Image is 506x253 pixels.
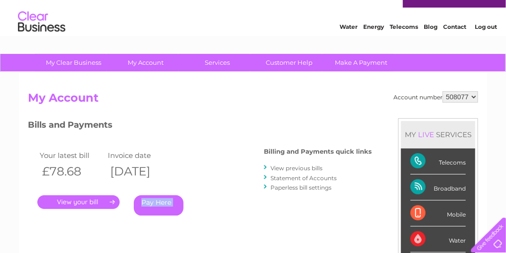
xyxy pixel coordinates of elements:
[270,174,337,182] a: Statement of Accounts
[390,40,418,47] a: Telecoms
[105,149,174,162] td: Invoice date
[105,162,174,181] th: [DATE]
[17,25,66,53] img: logo.png
[393,91,478,103] div: Account number
[270,165,323,172] a: View previous bills
[410,227,466,253] div: Water
[251,54,329,71] a: Customer Help
[270,184,332,191] a: Paperless bill settings
[328,5,393,17] a: 0333 014 3131
[443,40,466,47] a: Contact
[323,54,401,71] a: Make A Payment
[475,40,497,47] a: Log out
[107,54,185,71] a: My Account
[410,201,466,227] div: Mobile
[37,149,105,162] td: Your latest bill
[424,40,437,47] a: Blog
[410,148,466,174] div: Telecoms
[416,130,436,139] div: LIVE
[37,195,120,209] a: .
[340,40,358,47] a: Water
[401,121,475,148] div: MY SERVICES
[363,40,384,47] a: Energy
[28,118,372,135] h3: Bills and Payments
[30,5,477,46] div: Clear Business is a trading name of Verastar Limited (registered in [GEOGRAPHIC_DATA] No. 3667643...
[134,195,183,216] a: Pay Here
[264,148,372,155] h4: Billing and Payments quick links
[179,54,257,71] a: Services
[35,54,113,71] a: My Clear Business
[37,162,105,181] th: £78.68
[28,91,478,109] h2: My Account
[410,174,466,201] div: Broadband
